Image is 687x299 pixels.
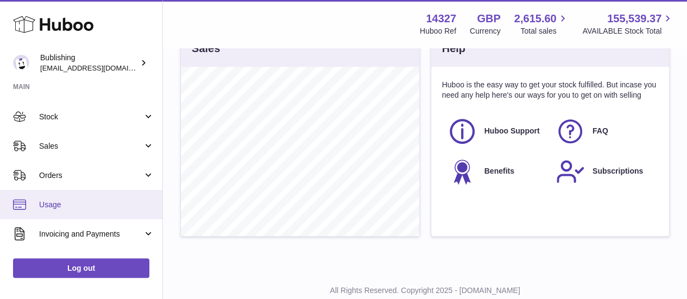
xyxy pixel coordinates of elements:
div: Huboo Ref [420,26,456,36]
p: All Rights Reserved. Copyright 2025 - [DOMAIN_NAME] [172,285,678,296]
a: 2,615.60 Total sales [514,11,569,36]
span: Orders [39,170,143,181]
a: FAQ [556,117,653,146]
a: Subscriptions [556,157,653,186]
span: Sales [39,141,143,151]
span: Benefits [484,166,514,176]
span: AVAILABLE Stock Total [582,26,674,36]
span: 2,615.60 [514,11,557,26]
span: FAQ [593,126,608,136]
span: 155,539.37 [607,11,661,26]
span: Invoicing and Payments [39,229,143,239]
span: Subscriptions [593,166,643,176]
a: Huboo Support [448,117,545,146]
h3: Sales [192,41,220,56]
a: Log out [13,258,149,278]
div: Currency [470,26,501,36]
a: 155,539.37 AVAILABLE Stock Total [582,11,674,36]
strong: GBP [477,11,500,26]
p: Huboo is the easy way to get your stock fulfilled. But incase you need any help here's our ways f... [442,80,659,100]
span: Stock [39,112,143,122]
div: Bublishing [40,53,138,73]
span: Usage [39,200,154,210]
span: [EMAIL_ADDRESS][DOMAIN_NAME] [40,63,160,72]
h3: Help [442,41,465,56]
span: Total sales [520,26,569,36]
img: internalAdmin-14327@internal.huboo.com [13,55,29,71]
span: Huboo Support [484,126,540,136]
strong: 14327 [426,11,456,26]
a: Benefits [448,157,545,186]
